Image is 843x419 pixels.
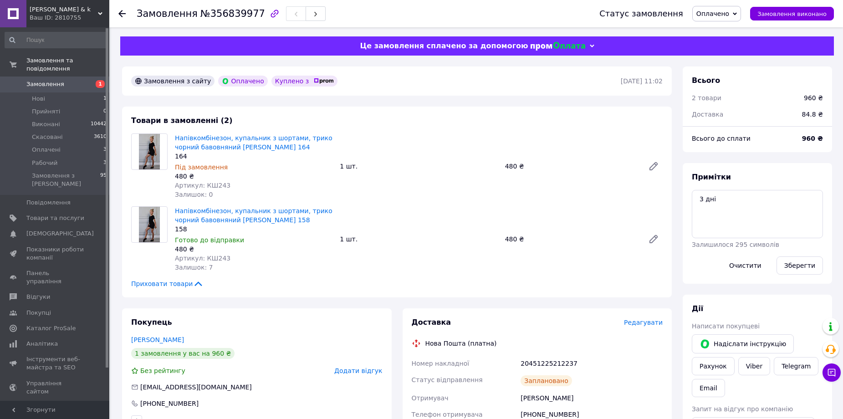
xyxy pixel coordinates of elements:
[5,32,107,48] input: Пошук
[175,245,332,254] div: 480 ₴
[30,14,109,22] div: Ваш ID: 2810755
[692,322,760,330] span: Написати покупцеві
[334,367,382,374] span: Додати відгук
[26,379,84,396] span: Управління сайтом
[26,355,84,372] span: Інструменти веб-майстра та SEO
[774,357,818,375] a: Telegram
[599,9,683,18] div: Статус замовлення
[103,159,107,167] span: 3
[131,336,184,343] a: [PERSON_NAME]
[140,383,252,391] span: [EMAIL_ADDRESS][DOMAIN_NAME]
[738,357,770,375] a: Viber
[26,56,109,73] span: Замовлення та повідомлення
[175,236,244,244] span: Готово до відправки
[30,5,98,14] span: vlad & k
[423,339,499,348] div: Нова Пошта (платна)
[118,9,126,18] div: Повернутися назад
[200,8,265,19] span: №356839977
[26,309,51,317] span: Покупці
[692,94,721,102] span: 2 товари
[797,104,828,124] div: 84.8 ₴
[175,182,230,189] span: Артикул: КШ243
[32,146,61,154] span: Оплачені
[644,230,663,248] a: Редагувати
[412,394,449,402] span: Отримувач
[139,399,199,408] div: [PHONE_NUMBER]
[175,207,332,224] a: Напівкомбінезон, купальник з шортами, трико чорний бавовняний [PERSON_NAME] 158
[531,42,585,51] img: evopay logo
[360,41,528,50] span: Це замовлення сплачено за допомогою
[802,135,823,142] b: 960 ₴
[692,135,751,142] span: Всього до сплати
[103,95,107,103] span: 1
[32,159,57,167] span: Рабочий
[32,172,100,188] span: Замовлення з [PERSON_NAME]
[139,207,160,242] img: Напівкомбінезон, купальник з шортами, трико чорний бавовняний Vlad&K 158
[624,319,663,326] span: Редагувати
[26,199,71,207] span: Повідомлення
[103,146,107,154] span: 3
[777,256,823,275] button: Зберегти
[823,363,841,382] button: Чат з покупцем
[26,324,76,332] span: Каталог ProSale
[100,172,107,188] span: 95
[131,279,204,288] span: Приховати товари
[336,160,501,173] div: 1 шт.
[32,133,63,141] span: Скасовані
[26,245,84,262] span: Показники роботи компанії
[314,78,334,84] img: prom
[692,357,735,375] button: Рахунок
[692,405,793,413] span: Запит на відгук про компанію
[412,318,451,327] span: Доставка
[131,348,235,359] div: 1 замовлення у вас на 960 ₴
[175,191,213,198] span: Залишок: 0
[139,134,160,169] img: Напівкомбінезон, купальник з шортами, трико чорний бавовняний Vlad&K 164
[96,80,105,88] span: 1
[218,76,267,87] div: Оплачено
[750,7,834,20] button: Замовлення виконано
[519,355,664,372] div: 20451225212237
[140,367,185,374] span: Без рейтингу
[175,264,213,271] span: Залишок: 7
[696,10,729,17] span: Оплачено
[32,107,60,116] span: Прийняті
[519,390,664,406] div: [PERSON_NAME]
[175,172,332,181] div: 480 ₴
[692,111,723,118] span: Доставка
[621,77,663,85] time: [DATE] 11:02
[26,230,94,238] span: [DEMOGRAPHIC_DATA]
[644,157,663,175] a: Редагувати
[175,255,230,262] span: Артикул: КШ243
[26,340,58,348] span: Аналітика
[175,164,228,171] span: Під замовлення
[692,334,794,353] button: Надіслати інструкцію
[271,76,338,87] div: Куплено з
[501,233,641,245] div: 480 ₴
[26,214,84,222] span: Товари та послуги
[757,10,827,17] span: Замовлення виконано
[137,8,198,19] span: Замовлення
[692,173,731,181] span: Примітки
[501,160,641,173] div: 480 ₴
[131,116,233,125] span: Товари в замовленні (2)
[412,411,483,418] span: Телефон отримувача
[336,233,501,245] div: 1 шт.
[91,120,107,128] span: 10442
[692,304,703,313] span: Дії
[131,318,172,327] span: Покупець
[721,256,769,275] button: Очистити
[692,379,725,397] button: Email
[412,360,470,367] span: Номер накладної
[94,133,107,141] span: 3610
[692,241,779,248] span: Залишилося 295 символів
[26,293,50,301] span: Відгуки
[26,80,64,88] span: Замовлення
[131,76,215,87] div: Замовлення з сайту
[175,152,332,161] div: 164
[26,269,84,286] span: Панель управління
[521,375,572,386] div: Заплановано
[412,376,483,383] span: Статус відправлення
[103,107,107,116] span: 0
[175,134,332,151] a: Напівкомбінезон, купальник з шортами, трико чорний бавовняний [PERSON_NAME] 164
[692,76,720,85] span: Всього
